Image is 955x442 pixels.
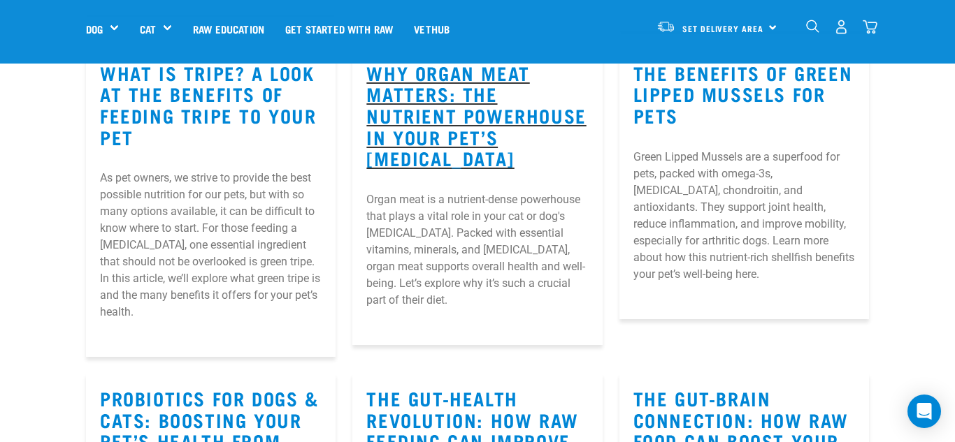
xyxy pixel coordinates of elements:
p: Organ meat is a nutrient-dense powerhouse that plays a vital role in your cat or dog's [MEDICAL_D... [366,191,588,309]
div: Open Intercom Messenger [907,395,941,428]
img: home-icon-1@2x.png [806,20,819,33]
img: user.png [834,20,849,34]
p: Green Lipped Mussels are a superfood for pets, packed with omega-3s, [MEDICAL_DATA], chondroitin,... [633,149,855,283]
span: Set Delivery Area [682,26,763,31]
a: Vethub [403,1,460,57]
a: The Benefits of Green Lipped Mussels for Pets [633,62,855,126]
a: Dog [86,21,103,37]
img: van-moving.png [656,20,675,33]
img: home-icon@2x.png [863,20,877,34]
p: As pet owners, we strive to provide the best possible nutrition for our pets, but with so many op... [100,170,322,321]
a: Get started with Raw [275,1,403,57]
a: Raw Education [182,1,275,57]
a: Why Organ Meat Matters: The Nutrient Powerhouse in Your Pet’s [MEDICAL_DATA] [366,62,588,169]
a: What is Tripe? A Look at the Benefits of Feeding Tripe to Your Pet [100,62,322,147]
a: Cat [140,21,156,37]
